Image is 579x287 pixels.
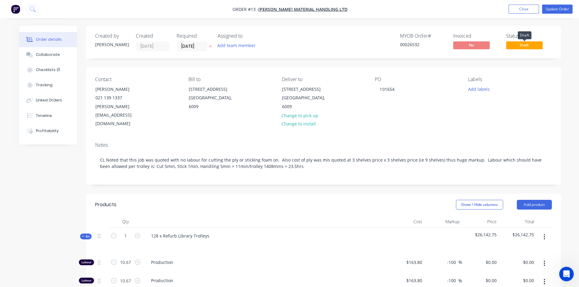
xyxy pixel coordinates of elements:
button: Linked Orders [19,93,77,108]
div: Assigned to [217,33,278,39]
div: Labour [79,277,94,283]
div: Timeline [36,113,52,118]
span: % [458,258,461,265]
span: Order #13 - [232,6,258,12]
div: [PERSON_NAME][EMAIL_ADDRESS][DOMAIN_NAME] [95,102,146,128]
button: Close [508,5,538,14]
button: Add team member [214,41,258,50]
button: Timeline [19,108,77,123]
div: [GEOGRAPHIC_DATA], 6009 [281,94,332,111]
div: Labels [467,77,551,82]
div: MYOB Order # [400,33,445,39]
iframe: Intercom live chat [558,266,573,281]
div: Draft [517,31,531,39]
button: Tracking [19,77,77,93]
span: Draft [505,41,542,49]
div: Cost [387,215,424,227]
div: Deliver to [281,77,364,82]
span: $26,142.75 [464,231,496,237]
div: Collaborate [36,52,60,57]
div: Close [107,3,118,14]
div: [STREET_ADDRESS][GEOGRAPHIC_DATA], 6009 [276,85,337,111]
a: [PERSON_NAME] Material Handling Ltd [258,6,347,12]
div: [STREET_ADDRESS] [188,85,239,94]
div: Invoiced [453,33,498,39]
div: Linked Orders [36,97,62,103]
button: Change to install [278,119,319,128]
span: No [453,41,489,49]
div: 021 139 1337 [95,94,146,102]
span: % [458,277,461,284]
div: [PERSON_NAME] [95,85,146,94]
span: Kit [82,234,90,238]
button: go back [4,2,16,14]
button: Add labels [464,85,492,93]
div: Markup [424,215,461,227]
div: Products [95,201,116,208]
div: Total [498,215,536,227]
div: Created by [95,33,129,39]
span: Production [151,277,384,283]
button: Add team member [217,41,259,50]
div: Qty [107,215,144,227]
div: Labour [79,259,94,265]
button: Checklists 1/1 [19,62,77,77]
div: Profitability [36,128,59,133]
div: Contact [95,77,178,82]
div: [STREET_ADDRESS][GEOGRAPHIC_DATA], 6009 [183,85,244,111]
div: [GEOGRAPHIC_DATA], 6009 [188,94,239,111]
button: Add product [516,200,551,209]
div: 128 x Refurb Library Trolleys [146,231,214,240]
button: Show / Hide columns [455,200,502,209]
div: Kit [80,233,91,239]
div: Created [136,33,169,39]
span: Production [151,259,384,265]
div: 101654 [374,85,399,94]
button: Collaborate [19,47,77,62]
div: Checklists 1/1 [36,67,60,73]
button: Profitability [19,123,77,138]
button: Change to pick up [278,111,321,119]
div: 00026532 [400,41,445,48]
div: Required [177,33,210,39]
div: [PERSON_NAME] [95,41,129,48]
button: Update Order [541,5,572,14]
div: Order details [36,37,62,42]
div: Price [461,215,499,227]
img: Factory [11,5,20,14]
div: [PERSON_NAME]021 139 1337[PERSON_NAME][EMAIL_ADDRESS][DOMAIN_NAME] [90,85,151,128]
div: Tracking [36,82,53,88]
div: CL Noted that this job was quoted with no labour for cutting the ply or sticking foam on. Also co... [95,150,551,175]
span: $26,142.75 [501,231,533,237]
div: Status [505,33,551,39]
button: Order details [19,32,77,47]
div: [STREET_ADDRESS] [281,85,332,94]
div: Bill to [188,77,271,82]
div: Notes [95,142,551,148]
div: PO [374,77,458,82]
